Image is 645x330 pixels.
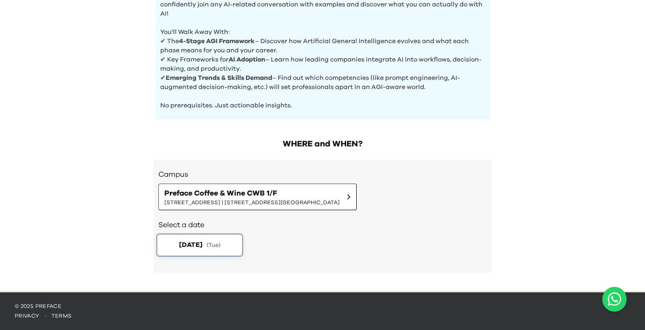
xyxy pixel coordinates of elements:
button: Open WhatsApp chat [602,287,627,312]
b: Emerging Trends & Skills Demand [166,75,272,81]
p: © 2025 Preface [15,302,630,310]
span: · [39,313,51,319]
p: No prerequisites. Just actionable insights. [160,92,485,110]
p: ✔ – Find out which competencies (like prompt engineering, AI-augmented decision-making, etc.) wil... [160,73,485,92]
p: ✔ The – Discover how Artificial General Intelligence evolves and what each phase means for you an... [160,37,485,55]
h3: Campus [158,169,487,180]
span: Preface Coffee & Wine CWB 1/F [164,188,340,199]
button: [DATE](Tue) [156,234,243,257]
b: 4-Stage AGI Framework [179,38,255,45]
a: privacy [15,313,39,319]
a: Chat with us on WhatsApp [602,287,627,312]
h2: WHERE and WHEN? [154,138,492,151]
span: [STREET_ADDRESS] | [STREET_ADDRESS][GEOGRAPHIC_DATA] [164,199,340,206]
span: [DATE] [179,240,202,250]
p: You'll Walk Away With: [160,18,485,37]
h2: Select a date [158,219,487,230]
span: ( Tue ) [206,241,220,249]
p: ✔ Key Frameworks for – Learn how leading companies integrate AI into workflows, decision-making, ... [160,55,485,73]
button: Preface Coffee & Wine CWB 1/F[STREET_ADDRESS] | [STREET_ADDRESS][GEOGRAPHIC_DATA] [158,184,357,210]
a: terms [51,313,72,319]
b: AI Adoption [229,56,265,63]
